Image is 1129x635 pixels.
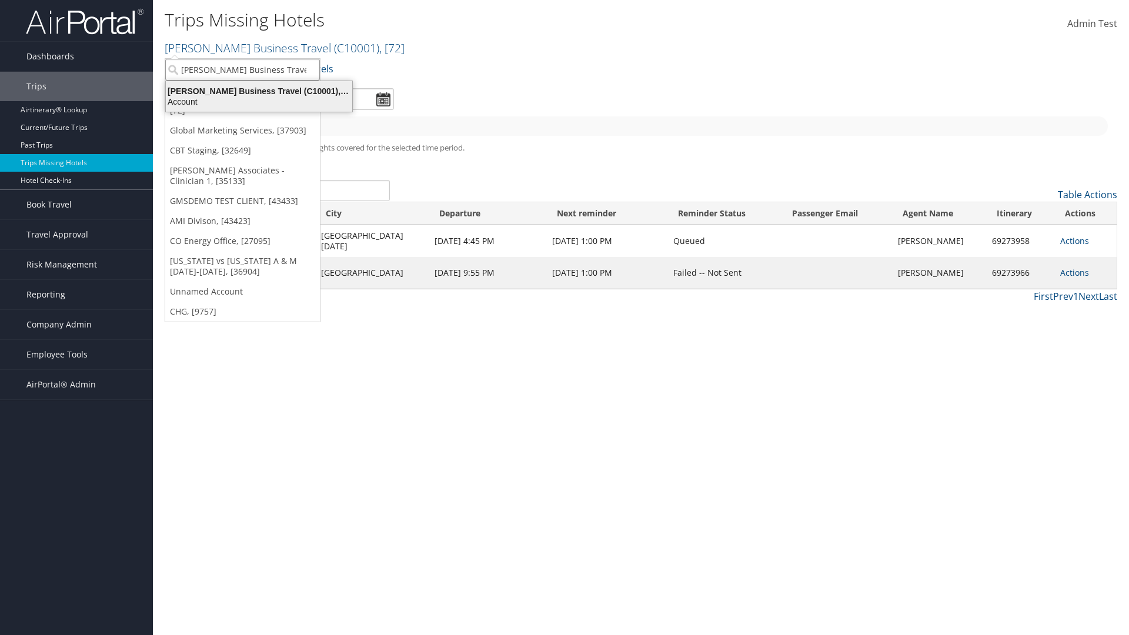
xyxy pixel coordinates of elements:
td: [GEOGRAPHIC_DATA] [315,257,429,289]
a: AMI Divison, [43423] [165,211,320,231]
td: [PERSON_NAME] [892,257,986,289]
a: Unnamed Account [165,282,320,302]
th: Actions [1054,202,1117,225]
td: Queued [667,225,781,257]
h5: * progress bar represents overnights covered for the selected time period. [173,142,1108,153]
a: Actions [1060,267,1089,278]
span: Employee Tools [26,340,88,369]
span: Dashboards [26,42,74,71]
a: [PERSON_NAME] Business Travel [165,40,405,56]
span: ( C10001 ) [334,40,379,56]
td: [GEOGRAPHIC_DATA][DATE] [315,225,429,257]
a: [US_STATE] vs [US_STATE] A & M [DATE]-[DATE], [36904] [165,251,320,282]
th: City: activate to sort column ascending [315,202,429,225]
td: 69273958 [986,225,1054,257]
span: Travel Approval [26,220,88,249]
th: Next reminder [546,202,668,225]
span: Book Travel [26,190,72,219]
td: Failed -- Not Sent [667,257,781,289]
a: First [1034,290,1053,303]
a: CBT Staging, [32649] [165,141,320,161]
td: [DATE] 1:00 PM [546,225,668,257]
a: GMSDEMO TEST CLIENT, [43433] [165,191,320,211]
span: Admin Test [1067,17,1117,30]
th: Agent Name [892,202,986,225]
td: 69273966 [986,257,1054,289]
td: [DATE] 1:00 PM [546,257,668,289]
span: Reporting [26,280,65,309]
div: [PERSON_NAME] Business Travel (C10001), [72] [159,86,359,96]
a: CO Energy Office, [27095] [165,231,320,251]
span: Company Admin [26,310,92,339]
a: 1 [1073,290,1078,303]
a: Next [1078,290,1099,303]
span: , [ 72 ] [379,40,405,56]
input: Search Accounts [165,59,320,81]
a: Admin Test [1067,6,1117,42]
th: Passenger Email: activate to sort column ascending [781,202,893,225]
a: CHG, [9757] [165,302,320,322]
span: Risk Management [26,250,97,279]
div: Account [159,96,359,107]
p: Filter: [165,62,800,77]
a: Last [1099,290,1117,303]
img: airportal-logo.png [26,8,143,35]
span: AirPortal® Admin [26,370,96,399]
a: Table Actions [1058,188,1117,201]
a: Global Marketing Services, [37903] [165,121,320,141]
th: Departure: activate to sort column ascending [429,202,546,225]
h1: Trips Missing Hotels [165,8,800,32]
a: Prev [1053,290,1073,303]
th: Reminder Status [667,202,781,225]
a: Actions [1060,235,1089,246]
td: [DATE] 4:45 PM [429,225,546,257]
td: [PERSON_NAME] [892,225,986,257]
span: Trips [26,72,46,101]
th: Itinerary [986,202,1054,225]
td: [DATE] 9:55 PM [429,257,546,289]
a: [PERSON_NAME] Associates - Clinician 1, [35133] [165,161,320,191]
